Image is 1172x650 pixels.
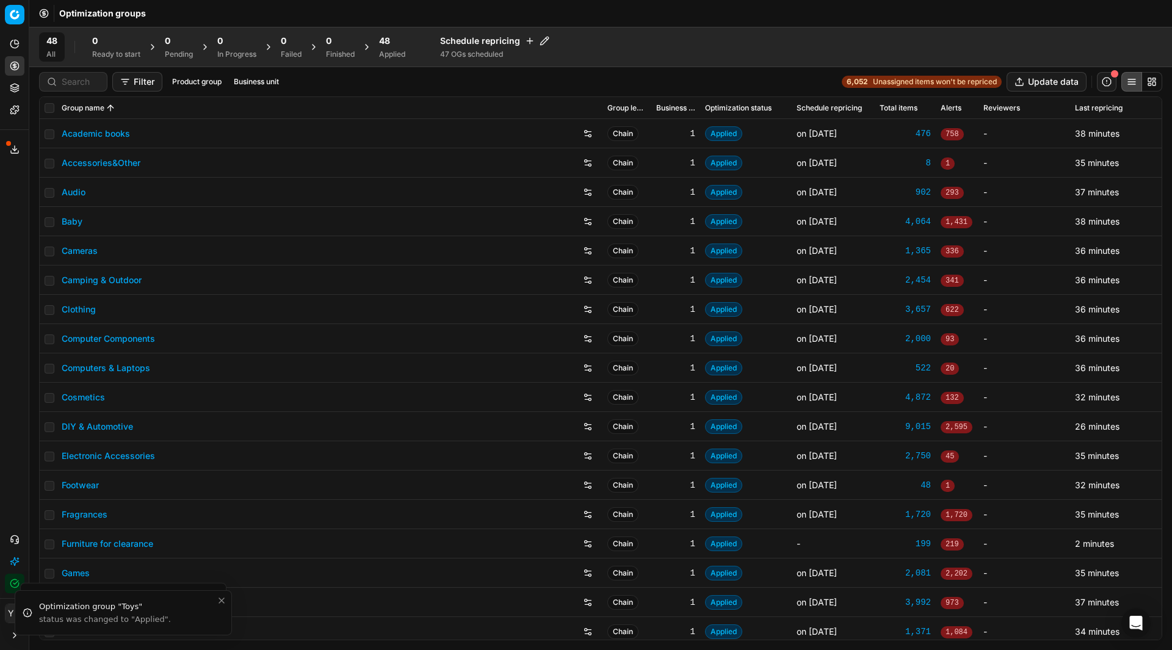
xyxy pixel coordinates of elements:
a: 199 [880,538,931,550]
span: 48 [46,35,57,47]
a: 4,064 [880,215,931,228]
span: Chain [607,273,638,287]
a: Audio [62,186,85,198]
span: Chain [607,361,638,375]
td: - [978,383,1070,412]
td: - [978,617,1070,646]
a: 902 [880,186,931,198]
div: 2,750 [880,450,931,462]
span: 1 [941,157,955,170]
nav: breadcrumb [59,7,146,20]
a: 8 [880,157,931,169]
div: 1 [656,626,695,638]
div: 2,081 [880,567,931,579]
a: Baby [62,215,82,228]
span: Alerts [941,103,961,113]
input: Search [62,76,99,88]
div: 522 [880,362,931,374]
td: - [978,324,1070,353]
span: Unassigned items won't be repriced [873,77,997,87]
span: 38 minutes [1075,128,1120,139]
span: 34 minutes [1075,626,1120,637]
div: 47 OGs scheduled [440,49,549,59]
a: Camping & Outdoor [62,274,142,286]
a: 2,000 [880,333,931,345]
span: Applied [705,536,742,551]
div: 1 [656,303,695,316]
span: 336 [941,245,964,258]
div: 1 [656,186,695,198]
a: 3,992 [880,596,931,608]
span: Applied [705,331,742,346]
div: 1 [656,157,695,169]
span: on [DATE] [797,509,837,519]
a: Cosmetics [62,391,105,403]
span: 26 minutes [1075,421,1120,432]
a: Furniture for clearance [62,538,153,550]
span: 2,202 [941,568,972,580]
a: DIY & Automotive [62,421,133,433]
span: Applied [705,449,742,463]
span: Applied [705,419,742,434]
span: 20 [941,363,959,375]
span: 48 [379,35,390,47]
td: - [978,353,1070,383]
div: 1,720 [880,508,931,521]
div: 1 [656,567,695,579]
div: 1 [656,391,695,403]
span: 36 minutes [1075,363,1120,373]
div: status was changed to "Applied". [39,614,217,625]
div: In Progress [217,49,256,59]
td: - [978,412,1070,441]
span: on [DATE] [797,245,837,256]
button: Sorted by Group name ascending [104,102,117,114]
span: 758 [941,128,964,140]
td: - [978,148,1070,178]
span: on [DATE] [797,216,837,226]
div: Failed [281,49,302,59]
button: YM [5,604,24,623]
a: Games [62,567,90,579]
span: 132 [941,392,964,404]
div: 1,371 [880,626,931,638]
a: Footwear [62,479,99,491]
div: 1 [656,508,695,521]
span: on [DATE] [797,363,837,373]
span: Chain [607,302,638,317]
a: 6,052Unassigned items won't be repriced [842,76,1002,88]
div: Finished [326,49,355,59]
td: - [978,265,1070,295]
div: 48 [880,479,931,491]
span: 93 [941,333,959,345]
a: Clothing [62,303,96,316]
td: - [978,529,1070,558]
div: 1 [656,215,695,228]
td: - [978,207,1070,236]
button: Product group [167,74,226,89]
a: Fragrances [62,508,107,521]
span: Applied [705,361,742,375]
span: Chain [607,419,638,434]
span: Optimization groups [59,7,146,20]
span: 1,084 [941,626,972,638]
span: on [DATE] [797,128,837,139]
span: 0 [92,35,98,47]
button: Close toast [214,593,229,608]
div: 1 [656,245,695,257]
div: 1 [656,362,695,374]
div: 1,365 [880,245,931,257]
a: Electronic Accessories [62,450,155,462]
a: Computer Components [62,333,155,345]
div: 9,015 [880,421,931,433]
span: 36 minutes [1075,304,1120,314]
td: - [978,441,1070,471]
td: - [978,471,1070,500]
td: - [978,119,1070,148]
span: on [DATE] [797,626,837,637]
span: Applied [705,302,742,317]
div: Open Intercom Messenger [1121,608,1151,638]
a: 476 [880,128,931,140]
